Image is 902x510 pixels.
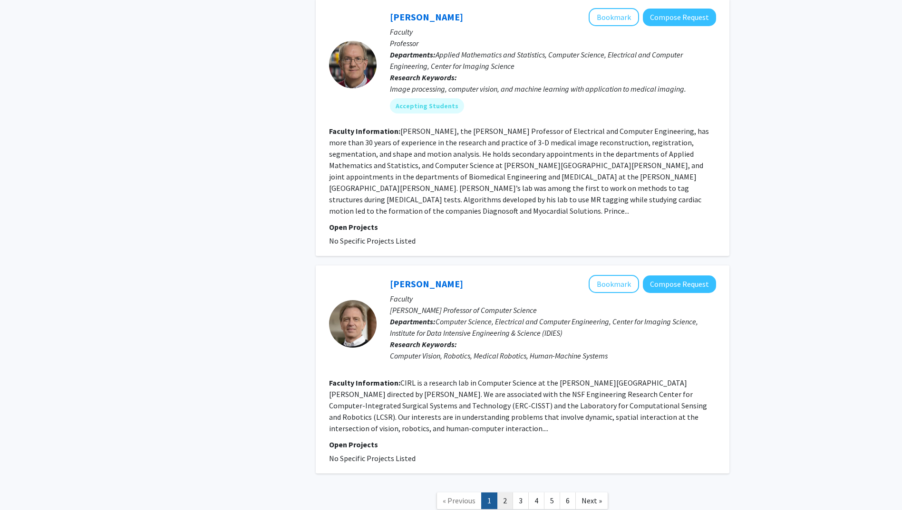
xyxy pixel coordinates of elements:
[390,350,716,361] div: Computer Vision, Robotics, Medical Robotics, Human-Machine Systems
[390,26,716,38] p: Faculty
[436,492,482,509] a: Previous Page
[582,496,602,505] span: Next »
[390,340,457,349] b: Research Keywords:
[329,221,716,233] p: Open Projects
[589,8,639,26] button: Add Jerry Prince to Bookmarks
[575,492,608,509] a: Next
[528,492,544,509] a: 4
[390,38,716,49] p: Professor
[643,9,716,26] button: Compose Request to Jerry Prince
[329,378,707,433] fg-read-more: CIRL is a research lab in Computer Science at the [PERSON_NAME][GEOGRAPHIC_DATA][PERSON_NAME] dir...
[390,50,436,59] b: Departments:
[560,492,576,509] a: 6
[329,126,400,136] b: Faculty Information:
[390,50,683,71] span: Applied Mathematics and Statistics, Computer Science, Electrical and Computer Engineering, Center...
[643,275,716,293] button: Compose Request to Greg Hager
[390,317,698,338] span: Computer Science, Electrical and Computer Engineering, Center for Imaging Science, Institute for ...
[329,236,416,246] span: No Specific Projects Listed
[329,453,416,463] span: No Specific Projects Listed
[329,439,716,450] p: Open Projects
[329,378,400,387] b: Faculty Information:
[7,467,40,503] iframe: Chat
[390,293,716,304] p: Faculty
[513,492,529,509] a: 3
[443,496,475,505] span: « Previous
[497,492,513,509] a: 2
[390,317,436,326] b: Departments:
[589,275,639,293] button: Add Greg Hager to Bookmarks
[390,98,464,113] mat-chip: Accepting Students
[390,278,463,290] a: [PERSON_NAME]
[390,11,463,23] a: [PERSON_NAME]
[329,126,709,216] fg-read-more: [PERSON_NAME], the [PERSON_NAME] Professor of Electrical and Computer Engineering, has more than ...
[481,492,497,509] a: 1
[390,73,457,82] b: Research Keywords:
[390,83,716,94] div: Image processing, computer vision, and machine learning with application to medical imaging.
[390,304,716,316] p: [PERSON_NAME] Professor of Computer Science
[544,492,560,509] a: 5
